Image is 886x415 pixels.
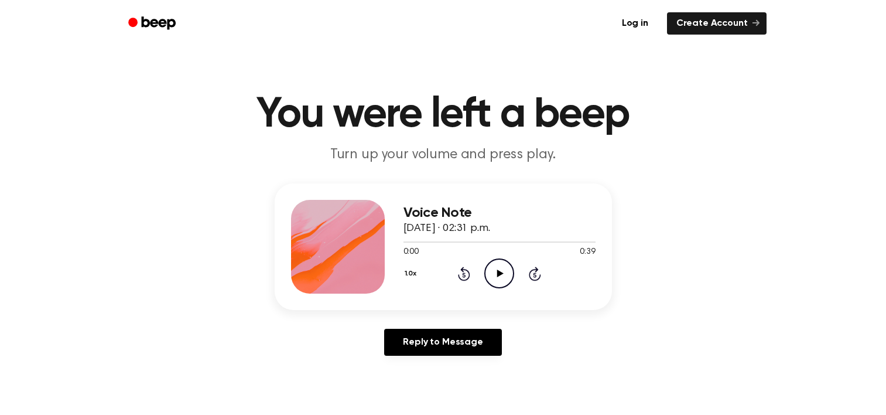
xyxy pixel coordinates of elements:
[667,12,767,35] a: Create Account
[120,12,186,35] a: Beep
[403,205,596,221] h3: Voice Note
[610,10,660,37] a: Log in
[143,94,743,136] h1: You were left a beep
[403,246,419,258] span: 0:00
[403,264,421,284] button: 1.0x
[403,223,490,234] span: [DATE] · 02:31 p.m.
[384,329,501,356] a: Reply to Message
[580,246,595,258] span: 0:39
[218,145,668,165] p: Turn up your volume and press play.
